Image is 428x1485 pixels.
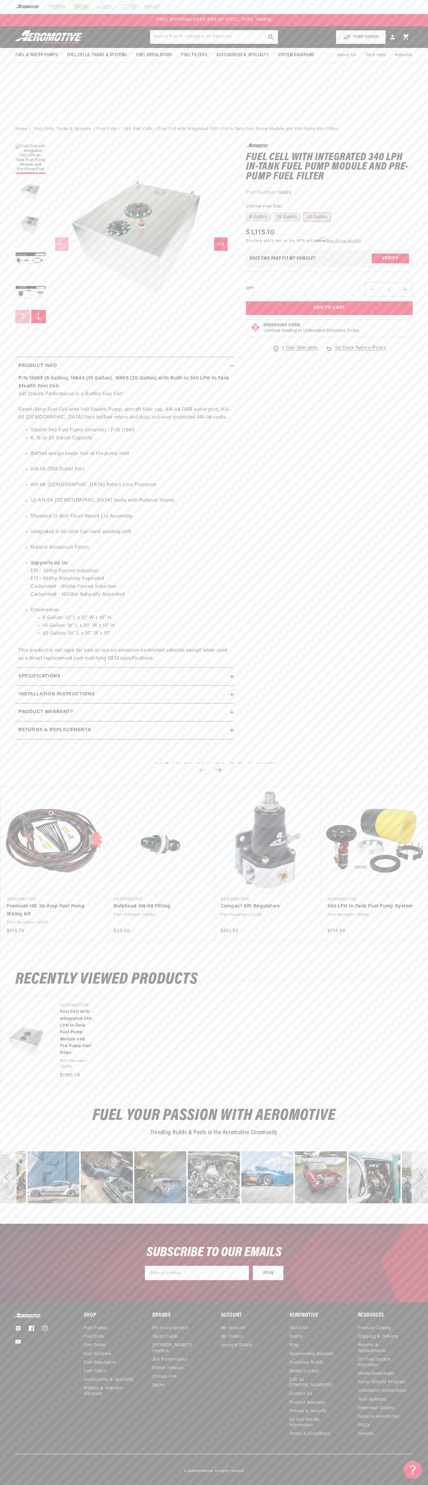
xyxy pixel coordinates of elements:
div: Photo from a Shopper [348,1151,400,1203]
summary: Installation Instructions [15,686,234,703]
li: Standard 12-Bolt Flush Mount Lid Assembly [31,513,231,528]
button: Next slide [211,763,225,777]
img: Aeromotive [13,1313,44,1319]
a: 1 Year Warranty [272,344,318,352]
a: Fuel Filters [84,1367,106,1376]
strong: Emissions Code [263,323,300,328]
a: Terms & Conditions [289,1430,330,1438]
li: 6 Gallon: 12" L x 12" W x 10" H [43,614,231,622]
div: Photo from a Shopper [134,1151,186,1203]
a: FAQ’s [358,1421,370,1430]
a: Fuel Pumps [84,1325,108,1333]
li: 6, 15 or 20 Gallon Capacity [31,435,231,450]
a: Shipping & Delivery [358,1333,398,1341]
h2: Product warranty [18,708,74,716]
button: Load image 3 in gallery view [15,211,46,241]
a: Accessories & Speciality [84,1376,134,1384]
li: Fuel Cells [97,126,122,133]
strong: 18665 [278,190,292,195]
span: Trending Builds & Posts in the Aeromotive Community [151,1130,277,1136]
nav: breadcrumbs [15,126,413,133]
a: Product Catalog [358,1325,391,1333]
img: Emissions code [251,323,260,332]
summary: System Diagrams [274,48,319,62]
small: All rights reserved [215,1469,244,1473]
span: Tech Help [366,52,386,59]
h2: Specifications [18,673,60,680]
button: Verify [372,254,409,263]
button: Previous slide [196,763,210,777]
li: Integrated 0-90-ohm fuel level sending unit [31,528,231,544]
a: Careers [358,1430,374,1438]
div: Photo from a Shopper [295,1151,347,1203]
p: Continue Reading to Understand Emissions Codes [263,328,359,334]
button: JOIN [253,1266,284,1280]
button: Load image 5 in gallery view [15,278,46,308]
summary: Fuel & Water Pumps [11,48,62,62]
div: image number 28 [188,1151,240,1203]
span: Fuel Filters [181,52,207,58]
a: My Orders [221,1333,243,1341]
a: Blog [289,1341,299,1350]
div: image number 26 [81,1151,133,1203]
a: Dealer Locator [289,1367,319,1376]
li: Dimensions: [31,607,231,638]
h2: Installation Instructions [18,691,95,698]
div: Photo from a Shopper [188,1151,240,1203]
a: PerTronix Ignition [152,1325,189,1333]
a: Pump Rebuild Program [358,1378,406,1387]
span: Fuel & Water Pumps [15,52,58,58]
a: Patriot Exhaust [152,1364,183,1373]
a: Spyke [152,1381,165,1390]
span: Fuel Cells, Tanks & Systems [67,52,127,58]
button: Load image 1 in gallery view [15,143,46,174]
a: Compact EFI Regulators [221,903,309,911]
h2: Returns & replacements [18,726,91,734]
a: Sponsorship Request [289,1350,333,1358]
a: 340 Fuel Cells [124,126,153,133]
button: Slide right [214,237,228,251]
button: Slide left [55,237,69,251]
li: Stealth 340 Fuel Pump (internal) - P/N 11540 [31,427,231,435]
button: Load image 2 in gallery view [15,177,46,207]
span: Rebuilds [395,52,413,59]
a: Compu-Fire [152,1373,177,1381]
a: About Us [289,1325,309,1333]
h2: You may also like [15,763,413,777]
a: Military & Veterans Discount [84,1384,139,1398]
li: 20 Gallon: 24" L x 20" W x 10" [43,630,231,638]
span: 1 Year Warranty [282,344,318,352]
summary: Tech Help [361,48,390,63]
li: Baffled design keeps fuel at the pump inlet [31,450,231,466]
span: Affirm [315,238,326,242]
li: Fuel Cells, Tanks & Systems [34,126,97,133]
span: Fuel Regulators [136,52,172,58]
summary: Fuel Regulators [132,48,177,62]
a: Home [15,126,27,133]
a: Genuine Aeromotive [358,1413,400,1421]
h2: Fuel Your Passion with Aeromotive [15,1109,413,1123]
a: Fuel Cell with Integrated 340 LPH In-Tank Fuel Pump Module and Pre-Pump Fuel Filter [60,1009,95,1057]
div: image number 31 [348,1151,400,1203]
a: Premium HD 30-Amp Fuel Pump Wiring Kit [7,903,95,918]
div: image number 27 [134,1151,186,1203]
media-gallery: Gallery Viewer [15,143,234,344]
a: Account Details [221,1341,253,1350]
a: 90 Days Return Policy [325,344,387,358]
summary: Accessories & Specialty [212,48,274,62]
a: Do Not Sell My Information [289,1416,340,1430]
input: Search by Part Number, Category or Keyword [150,30,278,44]
a: Contact Us [289,1390,312,1398]
button: search button [264,30,278,44]
a: Fuel Regulators [84,1358,116,1367]
a: 340 LPH In-Tank Fuel Pump System [327,903,416,911]
a: Fuel Tanks [84,1341,106,1350]
summary: Product Info [15,357,234,375]
input: Enter your email [145,1266,249,1280]
div: image number 29 [241,1151,293,1203]
button: Load image 4 in gallery view [15,244,46,275]
button: Slide right [31,310,46,323]
summary: Rebuilds [390,48,417,63]
li: AN-08 [DEMOGRAPHIC_DATA] Return Line Provision [31,481,231,497]
span: $1,115.10 [246,227,275,238]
